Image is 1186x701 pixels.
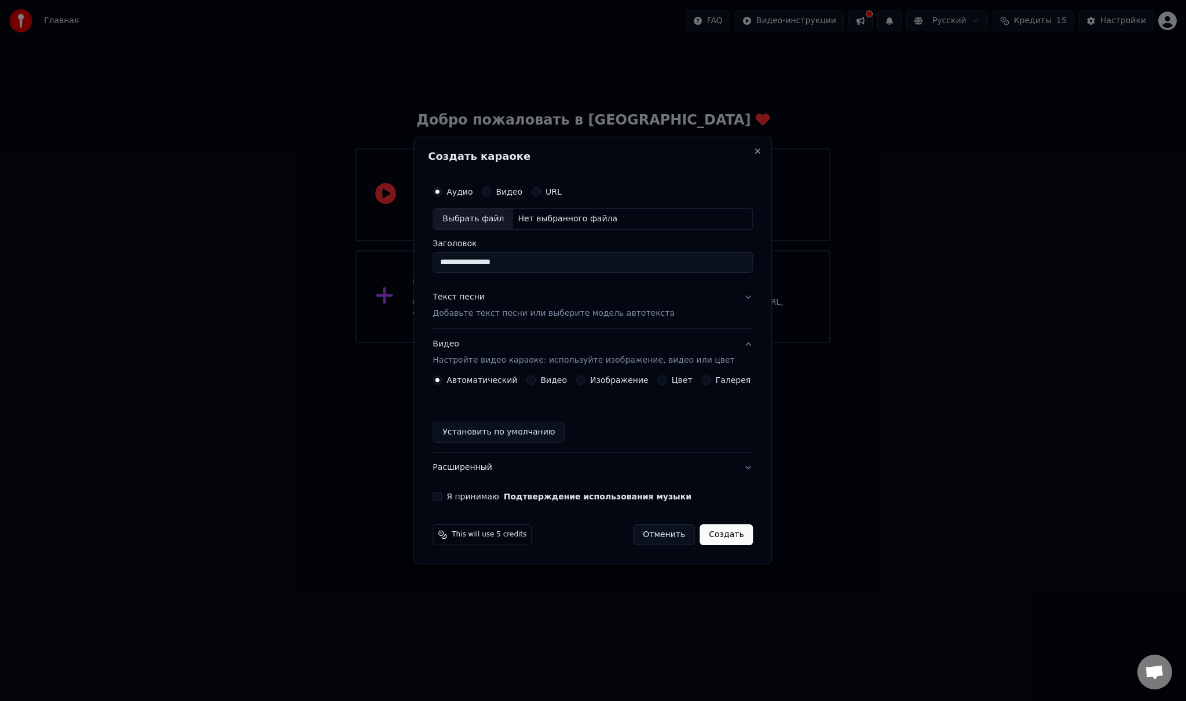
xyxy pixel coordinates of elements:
[446,376,517,384] label: Автоматический
[672,376,693,384] label: Цвет
[504,492,691,501] button: Я принимаю
[433,239,753,247] label: Заголовок
[433,282,753,328] button: Текст песниДобавьте текст песни или выберите модель автотекста
[433,329,753,375] button: ВидеоНастройте видео караоке: используйте изображение, видео или цвет
[700,524,753,545] button: Создать
[513,213,622,225] div: Нет выбранного файла
[446,188,473,196] label: Аудио
[433,291,485,303] div: Текст песни
[433,209,513,229] div: Выбрать файл
[496,188,522,196] label: Видео
[716,376,751,384] label: Галерея
[433,375,753,452] div: ВидеоНастройте видео караоке: используйте изображение, видео или цвет
[433,452,753,483] button: Расширенный
[433,338,734,366] div: Видео
[433,355,734,366] p: Настройте видео караоке: используйте изображение, видео или цвет
[590,376,649,384] label: Изображение
[633,524,695,545] button: Отменить
[540,376,567,384] label: Видео
[446,492,691,501] label: Я принимаю
[428,151,757,162] h2: Создать караоке
[546,188,562,196] label: URL
[433,422,565,443] button: Установить по умолчанию
[452,530,526,539] span: This will use 5 credits
[433,308,675,319] p: Добавьте текст песни или выберите модель автотекста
